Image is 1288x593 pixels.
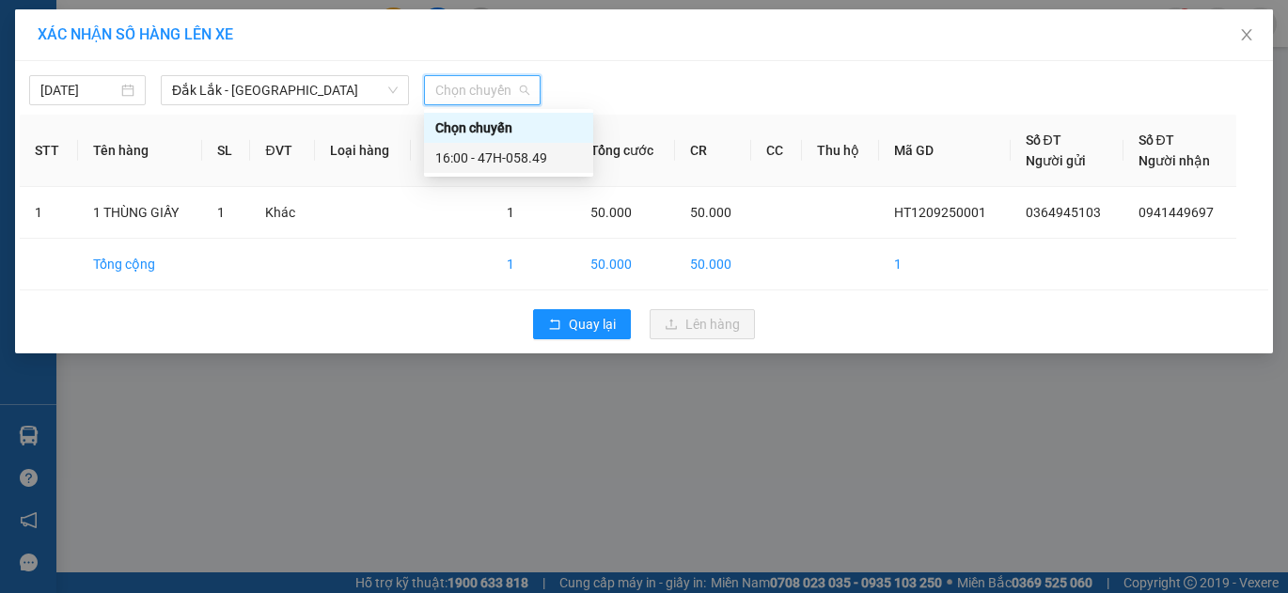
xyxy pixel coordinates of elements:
span: 0941449697 [1139,205,1214,220]
th: Tên hàng [78,115,202,187]
th: Loại hàng [315,115,411,187]
td: 1 [20,187,78,239]
td: 1 [879,239,1010,290]
input: 12/09/2025 [40,80,118,101]
span: Người gửi [1026,153,1086,168]
td: 1 [492,239,575,290]
td: 1 THÙNG GIẤY [78,187,202,239]
th: CR [675,115,751,187]
th: SL [202,115,250,187]
span: Quay lại [569,314,616,335]
span: 50.000 [690,205,731,220]
span: HT1209250001 [894,205,986,220]
th: ĐVT [250,115,315,187]
td: Tổng cộng [78,239,202,290]
td: 50.000 [675,239,751,290]
span: XÁC NHẬN SỐ HÀNG LÊN XE [38,25,233,43]
span: 1 [217,205,225,220]
th: Ghi chú [411,115,492,187]
span: close [1239,27,1254,42]
th: Mã GD [879,115,1010,187]
span: 50.000 [590,205,632,220]
div: 16:00 - 47H-058.49 [435,148,582,168]
td: 50.000 [575,239,675,290]
span: Chọn chuyến [435,76,529,104]
span: 0364945103 [1026,205,1101,220]
span: down [387,85,399,96]
th: Thu hộ [802,115,880,187]
button: rollbackQuay lại [533,309,631,339]
span: 1 [507,205,514,220]
button: Close [1220,9,1273,62]
th: STT [20,115,78,187]
th: Tổng cước [575,115,675,187]
th: CC [751,115,802,187]
button: uploadLên hàng [650,309,755,339]
span: rollback [548,318,561,333]
td: Khác [250,187,315,239]
span: Số ĐT [1026,133,1061,148]
span: Số ĐT [1139,133,1174,148]
span: Người nhận [1139,153,1210,168]
div: Chọn chuyến [435,117,582,138]
div: Chọn chuyến [424,113,593,143]
span: Đắk Lắk - Đồng Nai [172,76,398,104]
